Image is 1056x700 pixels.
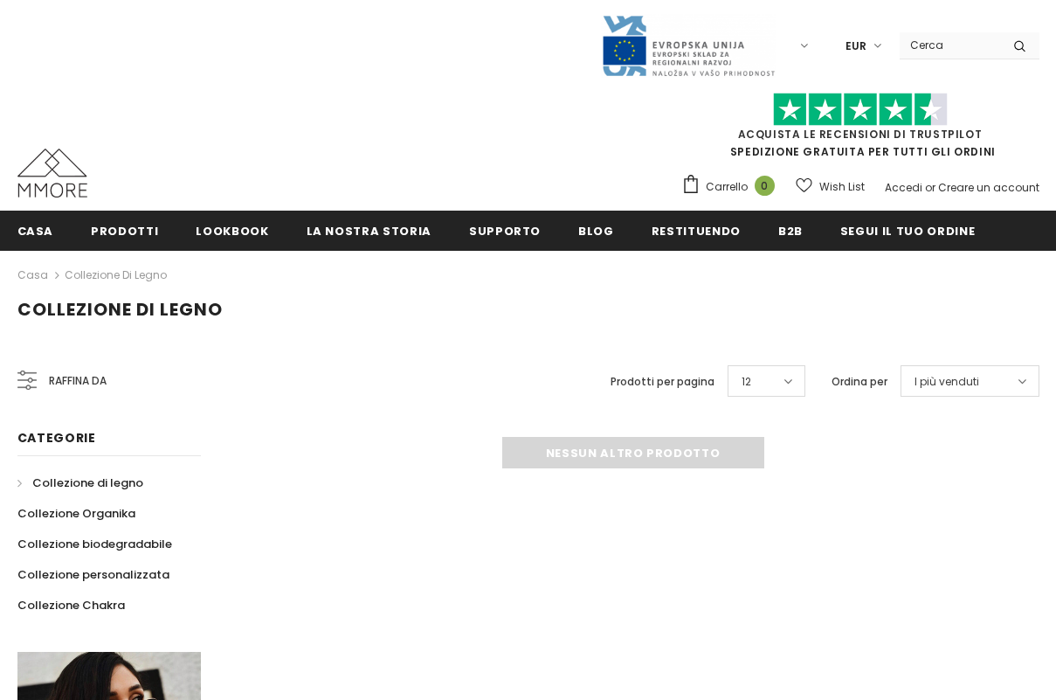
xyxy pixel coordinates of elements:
span: supporto [469,223,541,239]
a: Casa [17,265,48,286]
a: Collezione biodegradabile [17,529,172,559]
span: Collezione Organika [17,505,135,522]
span: B2B [778,223,803,239]
span: EUR [845,38,866,55]
img: Fidati di Pilot Stars [773,93,948,127]
span: Wish List [819,178,865,196]
a: Collezione di legno [17,468,143,498]
span: Restituendo [652,223,741,239]
span: Collezione personalizzata [17,566,169,583]
span: or [925,180,935,195]
a: Blog [578,211,614,250]
span: Lookbook [196,223,268,239]
span: Collezione di legno [32,475,143,491]
img: Javni Razpis [601,14,776,78]
span: La nostra storia [307,223,431,239]
a: Casa [17,211,54,250]
a: Accedi [885,180,922,195]
span: Casa [17,223,54,239]
span: I più venduti [915,373,979,391]
a: Restituendo [652,211,741,250]
a: Prodotti [91,211,158,250]
span: Blog [578,223,614,239]
label: Ordina per [832,373,887,391]
a: supporto [469,211,541,250]
a: Collezione di legno [65,267,167,282]
span: Categorie [17,429,96,447]
label: Prodotti per pagina [611,373,714,391]
a: Creare un account [938,180,1039,195]
span: Collezione biodegradabile [17,536,172,552]
span: Collezione di legno [17,297,223,322]
a: B2B [778,211,803,250]
span: 12 [742,373,751,391]
a: Carrello 0 [681,174,783,200]
span: Raffina da [49,371,107,391]
a: Acquista le recensioni di TrustPilot [738,127,983,142]
a: Wish List [796,171,865,202]
span: Collezione Chakra [17,597,125,613]
input: Search Site [900,32,1000,58]
a: Segui il tuo ordine [840,211,975,250]
a: Javni Razpis [601,38,776,52]
a: Collezione personalizzata [17,559,169,590]
a: La nostra storia [307,211,431,250]
img: Casi MMORE [17,149,87,198]
span: Segui il tuo ordine [840,223,975,239]
a: Lookbook [196,211,268,250]
span: 0 [755,176,775,196]
span: Carrello [706,178,748,196]
a: Collezione Organika [17,498,135,529]
a: Collezione Chakra [17,590,125,620]
span: Prodotti [91,223,158,239]
span: SPEDIZIONE GRATUITA PER TUTTI GLI ORDINI [681,100,1039,159]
